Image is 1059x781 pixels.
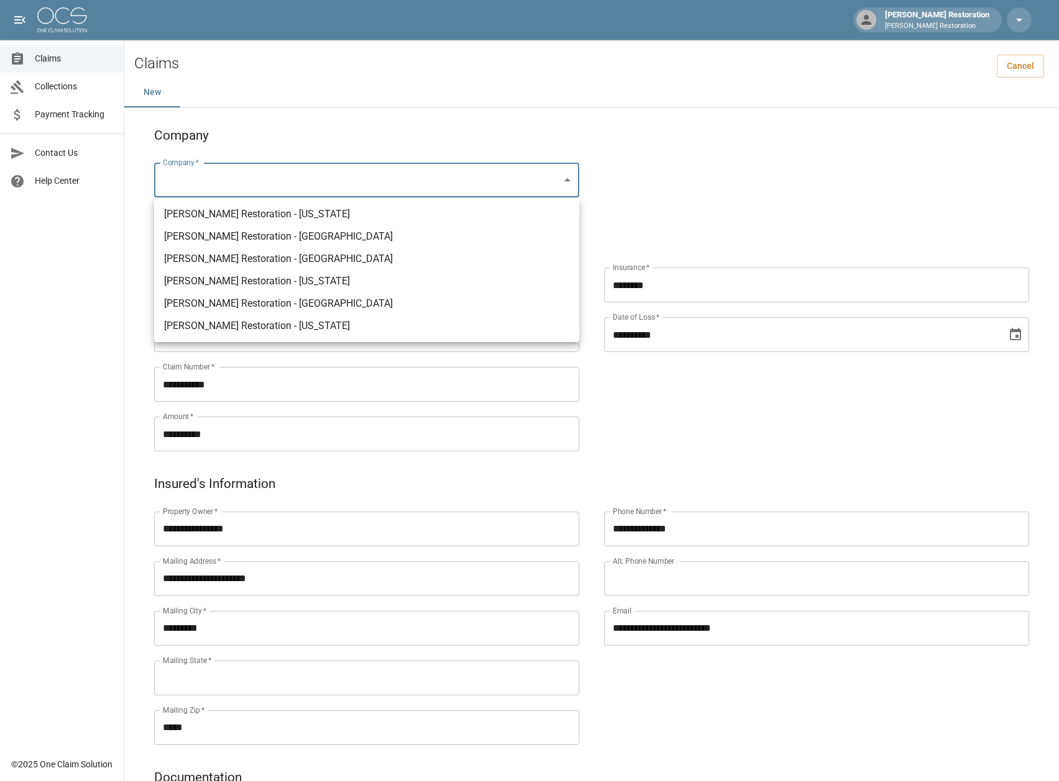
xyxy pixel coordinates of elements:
[154,203,579,225] li: [PERSON_NAME] Restoration - [US_STATE]
[154,315,579,337] li: [PERSON_NAME] Restoration - [US_STATE]
[154,248,579,270] li: [PERSON_NAME] Restoration - [GEOGRAPHIC_DATA]
[154,270,579,292] li: [PERSON_NAME] Restoration - [US_STATE]
[154,292,579,315] li: [PERSON_NAME] Restoration - [GEOGRAPHIC_DATA]
[154,225,579,248] li: [PERSON_NAME] Restoration - [GEOGRAPHIC_DATA]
